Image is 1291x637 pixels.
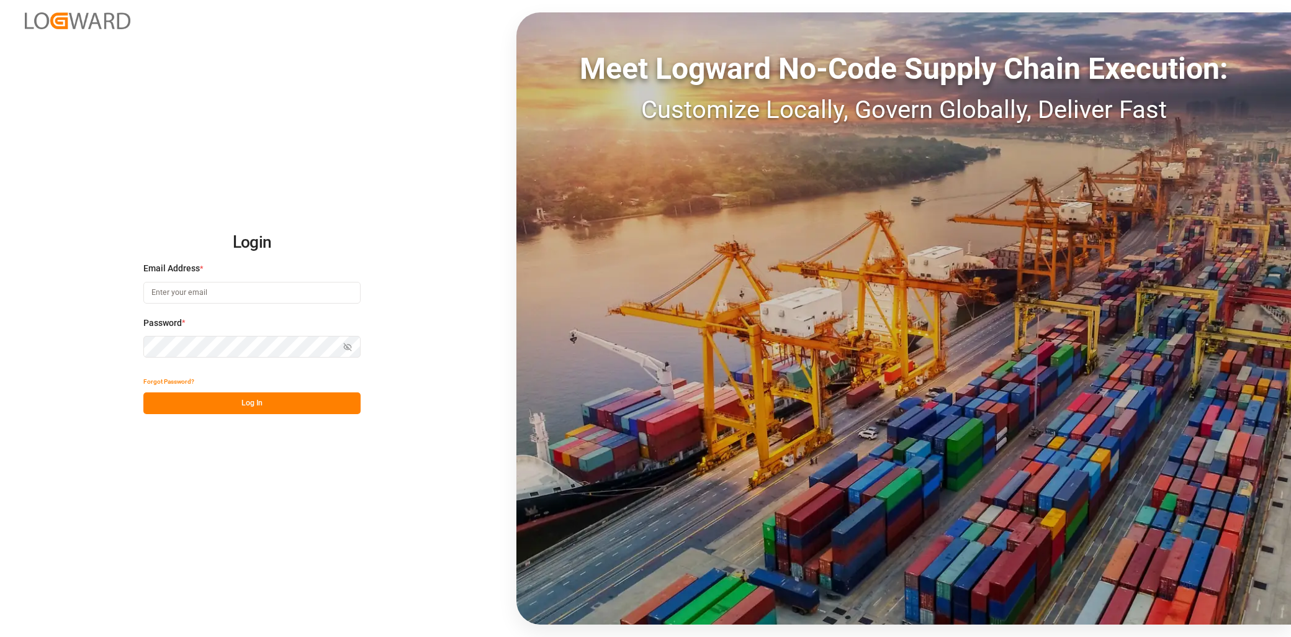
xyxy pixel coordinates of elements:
[143,223,361,263] h2: Login
[143,282,361,304] input: Enter your email
[143,317,182,330] span: Password
[516,91,1291,129] div: Customize Locally, Govern Globally, Deliver Fast
[143,371,194,392] button: Forgot Password?
[143,392,361,414] button: Log In
[143,262,200,275] span: Email Address
[516,47,1291,91] div: Meet Logward No-Code Supply Chain Execution:
[25,12,130,29] img: Logward_new_orange.png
